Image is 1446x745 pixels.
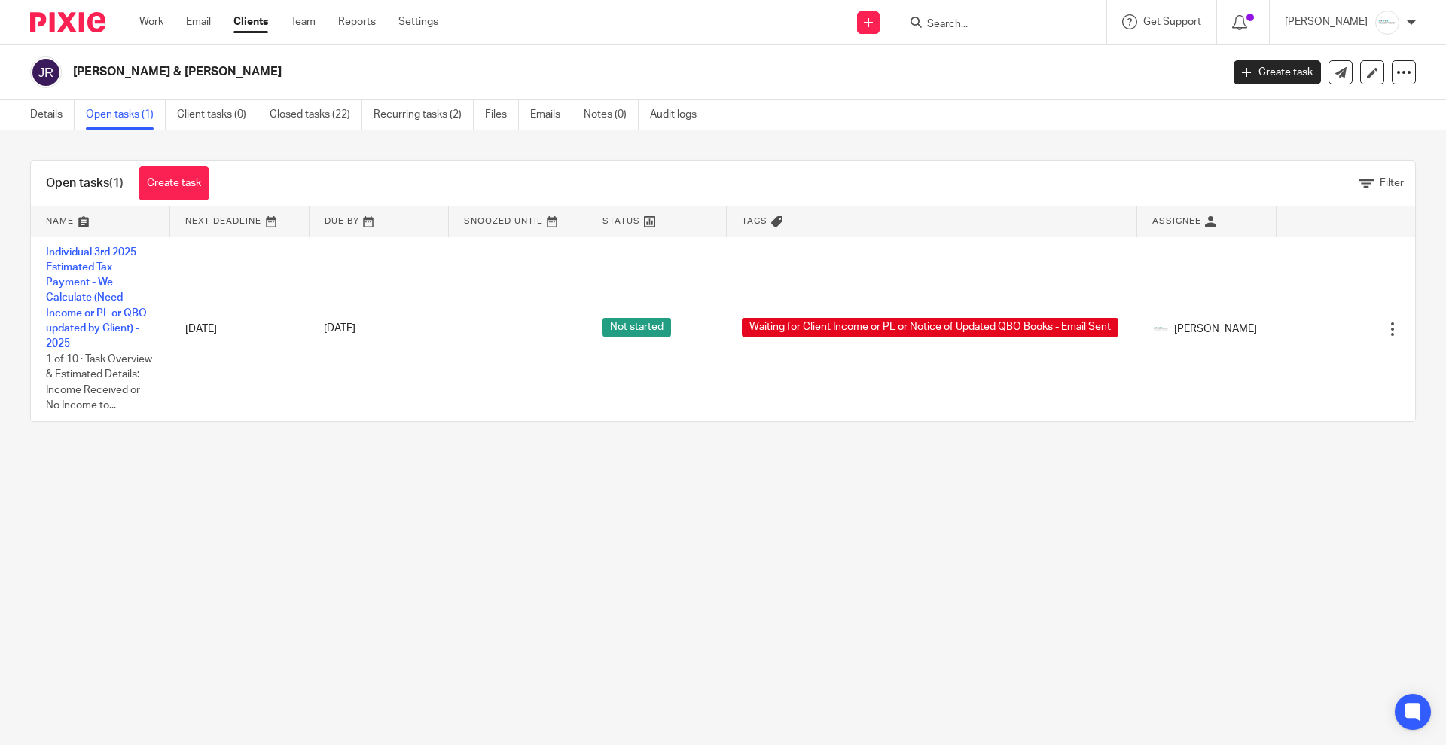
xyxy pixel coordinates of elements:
a: Team [291,14,316,29]
span: Snoozed Until [464,217,543,225]
a: Files [485,100,519,130]
span: Not started [602,318,671,337]
a: Create task [139,166,209,200]
span: Status [602,217,640,225]
a: Create task [1234,60,1321,84]
a: Work [139,14,163,29]
input: Search [926,18,1061,32]
a: Individual 3rd 2025 Estimated Tax Payment - We Calculate (Need Income or PL or QBO updated by Cli... [46,247,147,350]
span: Get Support [1143,17,1201,27]
a: Notes (0) [584,100,639,130]
img: svg%3E [30,56,62,88]
a: Emails [530,100,572,130]
a: Client tasks (0) [177,100,258,130]
a: Details [30,100,75,130]
h2: [PERSON_NAME] & [PERSON_NAME] [73,64,984,80]
span: 1 of 10 · Task Overview & Estimated Details: Income Received or No Income to... [46,354,152,411]
a: Settings [398,14,438,29]
img: _Logo.png [1375,11,1399,35]
h1: Open tasks [46,176,124,191]
p: [PERSON_NAME] [1285,14,1368,29]
td: [DATE] [170,237,310,421]
img: _Logo.png [1152,320,1170,338]
a: Clients [233,14,268,29]
span: Filter [1380,178,1404,188]
a: Recurring tasks (2) [374,100,474,130]
img: Pixie [30,12,105,32]
a: Reports [338,14,376,29]
span: (1) [109,177,124,189]
span: Tags [742,217,767,225]
span: [PERSON_NAME] [1174,322,1257,337]
a: Closed tasks (22) [270,100,362,130]
a: Audit logs [650,100,708,130]
span: [DATE] [324,324,355,334]
a: Email [186,14,211,29]
span: Waiting for Client Income or PL or Notice of Updated QBO Books - Email Sent [742,318,1118,337]
a: Open tasks (1) [86,100,166,130]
